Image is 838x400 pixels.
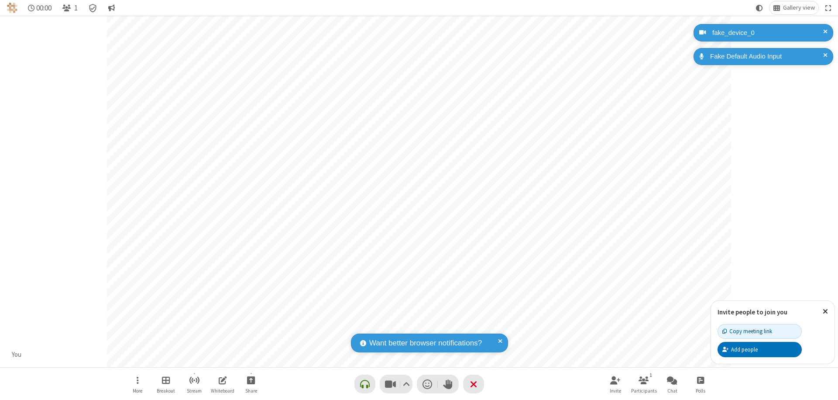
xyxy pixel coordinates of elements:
[104,1,118,14] button: Conversation
[769,1,818,14] button: Change layout
[58,1,81,14] button: Open participant list
[187,388,202,393] span: Stream
[602,372,628,397] button: Invite participants (⌘+Shift+I)
[709,28,827,38] div: fake_device_0
[707,52,827,62] div: Fake Default Audio Input
[85,1,101,14] div: Meeting details Encryption enabled
[153,372,179,397] button: Manage Breakout Rooms
[631,372,657,397] button: Open participant list
[417,375,438,393] button: Send a reaction
[696,388,705,393] span: Polls
[647,371,655,379] div: 1
[667,388,677,393] span: Chat
[245,388,257,393] span: Share
[124,372,151,397] button: Open menu
[24,1,55,14] div: Timer
[631,388,657,393] span: Participants
[354,375,375,393] button: Connect your audio
[211,388,234,393] span: Whiteboard
[610,388,621,393] span: Invite
[133,388,142,393] span: More
[816,301,835,322] button: Close popover
[783,4,815,11] span: Gallery view
[400,375,412,393] button: Video setting
[369,338,482,349] span: Want better browser notifications?
[438,375,459,393] button: Raise hand
[718,342,802,357] button: Add people
[722,327,772,335] div: Copy meeting link
[752,1,766,14] button: Using system theme
[9,350,25,360] div: You
[181,372,207,397] button: Start streaming
[209,372,236,397] button: Open shared whiteboard
[822,1,835,14] button: Fullscreen
[74,4,78,12] span: 1
[238,372,264,397] button: Start sharing
[718,308,787,316] label: Invite people to join you
[659,372,685,397] button: Open chat
[36,4,52,12] span: 00:00
[687,372,714,397] button: Open poll
[380,375,412,393] button: Stop video (⌘+Shift+V)
[157,388,175,393] span: Breakout
[7,3,17,13] img: QA Selenium DO NOT DELETE OR CHANGE
[463,375,484,393] button: End or leave meeting
[718,324,802,339] button: Copy meeting link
